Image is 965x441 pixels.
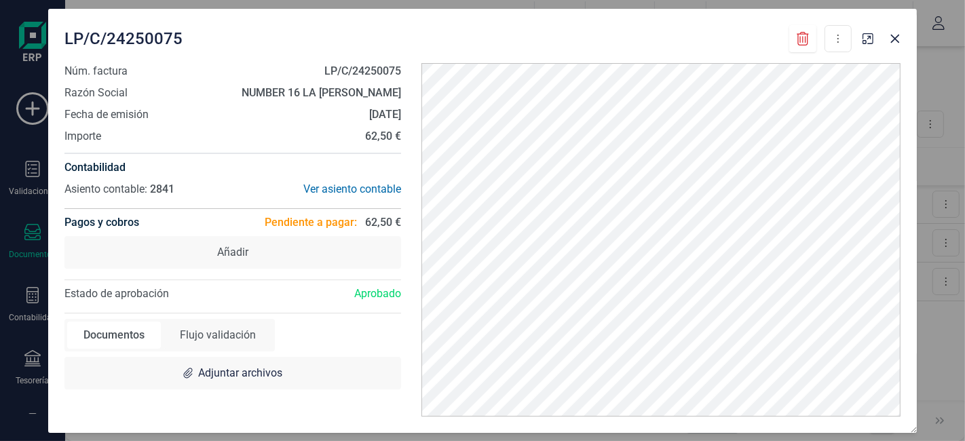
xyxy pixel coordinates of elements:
div: Aprobado [233,286,411,302]
h4: Contabilidad [64,159,401,176]
span: Asiento contable: [64,183,147,195]
h4: Pagos y cobros [64,209,139,236]
strong: NUMBER 16 LA [PERSON_NAME] [242,86,401,99]
strong: LP/C/24250075 [324,64,401,77]
strong: [DATE] [369,108,401,121]
span: Pendiente a pagar: [265,214,357,231]
div: Adjuntar archivos [64,357,401,389]
div: Documentos [67,322,161,349]
button: Close [884,28,906,50]
strong: 62,50 € [365,130,401,142]
span: Añadir [217,244,248,261]
span: 62,50 € [365,214,401,231]
div: Flujo validación [164,322,272,349]
span: Adjuntar archivos [198,365,282,381]
span: Importe [64,128,101,145]
span: Estado de aprobación [64,287,169,300]
span: LP/C/24250075 [64,28,183,50]
span: Fecha de emisión [64,107,149,123]
span: 2841 [150,183,174,195]
div: Ver asiento contable [233,181,401,197]
span: Razón Social [64,85,128,101]
span: Núm. factura [64,63,128,79]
